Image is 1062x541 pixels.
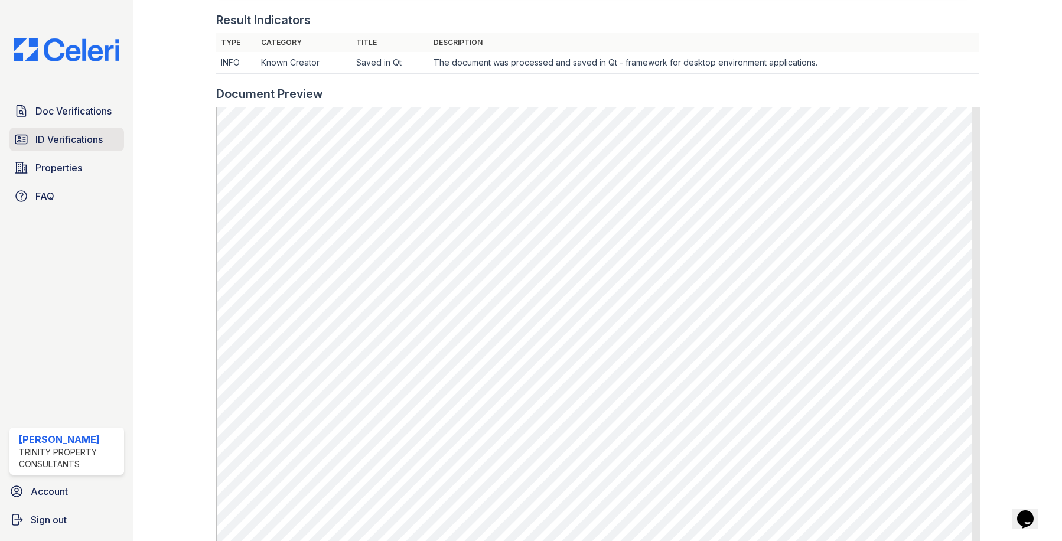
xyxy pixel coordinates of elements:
a: ID Verifications [9,128,124,151]
div: Trinity Property Consultants [19,447,119,470]
a: Doc Verifications [9,99,124,123]
span: Doc Verifications [35,104,112,118]
span: Account [31,484,68,498]
td: The document was processed and saved in Qt - framework for desktop environment applications. [429,52,980,74]
td: INFO [216,52,257,74]
td: Known Creator [256,52,351,74]
a: FAQ [9,184,124,208]
span: Sign out [31,513,67,527]
th: Category [256,33,351,52]
td: Saved in Qt [351,52,428,74]
iframe: chat widget [1012,494,1050,529]
a: Properties [9,156,124,180]
span: ID Verifications [35,132,103,146]
img: CE_Logo_Blue-a8612792a0a2168367f1c8372b55b34899dd931a85d93a1a3d3e32e68fde9ad4.png [5,38,129,61]
div: Result Indicators [216,12,311,28]
div: [PERSON_NAME] [19,432,119,447]
a: Account [5,480,129,503]
th: Title [351,33,428,52]
th: Description [429,33,980,52]
div: Document Preview [216,86,323,102]
a: Sign out [5,508,129,532]
th: Type [216,33,257,52]
span: FAQ [35,189,54,203]
span: Properties [35,161,82,175]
